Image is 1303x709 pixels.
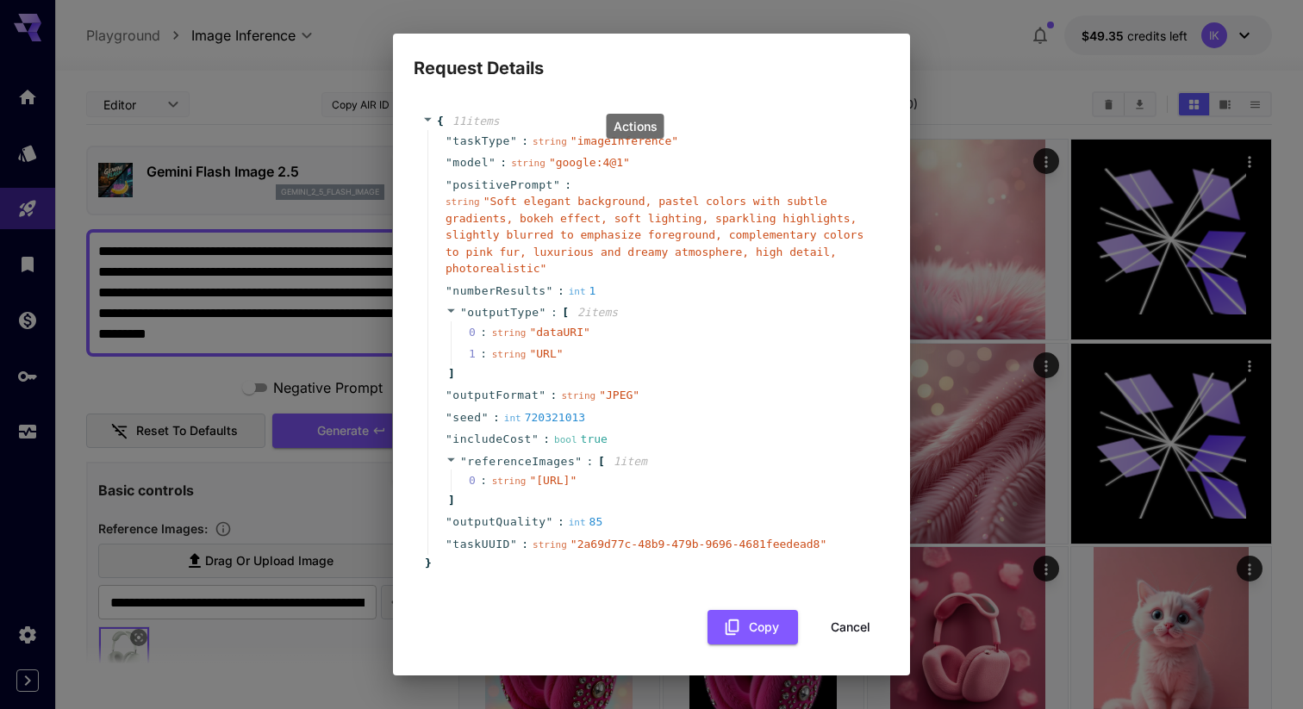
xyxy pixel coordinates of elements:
[446,134,452,147] span: "
[553,178,560,191] span: "
[539,306,546,319] span: "
[460,306,467,319] span: "
[467,306,539,319] span: outputType
[452,536,510,553] span: taskUUID
[570,134,678,147] span: " imageInference "
[469,324,492,341] span: 0
[452,387,539,404] span: outputFormat
[521,133,528,150] span: :
[452,133,510,150] span: taskType
[529,326,589,339] span: " dataURI "
[452,177,553,194] span: positivePrompt
[452,154,489,171] span: model
[569,283,596,300] div: 1
[393,34,910,82] h2: Request Details
[558,283,564,300] span: :
[446,195,863,275] span: " Soft elegant background, pastel colors with subtle gradients, bokeh effect, soft lighting, spar...
[549,156,630,169] span: " google:4@1 "
[532,432,539,445] span: "
[575,455,582,468] span: "
[446,432,452,445] span: "
[446,178,452,191] span: "
[446,411,452,424] span: "
[480,324,487,341] div: :
[446,515,452,528] span: "
[446,284,452,297] span: "
[533,539,567,550] span: string
[452,283,546,300] span: numberResults
[533,136,567,147] span: string
[452,409,481,426] span: seed
[554,431,608,448] div: true
[437,113,444,130] span: {
[562,304,569,321] span: [
[558,513,564,531] span: :
[599,389,639,401] span: " JPEG "
[504,409,585,426] div: 720321013
[446,156,452,169] span: "
[510,538,517,550] span: "
[569,286,586,297] span: int
[570,538,826,550] span: " 2a69d77c-48b9-479b-9696-4681feedead8 "
[452,513,546,531] span: outputQuality
[543,431,550,448] span: :
[569,517,586,528] span: int
[554,434,577,445] span: bool
[489,156,496,169] span: "
[708,610,798,645] button: Copy
[598,453,605,470] span: [
[446,492,455,509] span: ]
[493,409,500,426] span: :
[511,158,546,169] span: string
[546,284,553,297] span: "
[460,455,467,468] span: "
[539,389,546,401] span: "
[422,555,432,572] span: }
[492,327,527,339] span: string
[551,387,558,404] span: :
[521,536,528,553] span: :
[587,453,594,470] span: :
[551,304,558,321] span: :
[469,472,492,489] span: 0
[577,306,618,319] span: 2 item s
[467,455,575,468] span: referenceImages
[452,431,532,448] span: includeCost
[614,455,647,468] span: 1 item
[510,134,517,147] span: "
[561,390,595,401] span: string
[480,345,487,363] div: :
[492,476,527,487] span: string
[446,196,480,208] span: string
[446,538,452,550] span: "
[546,515,553,528] span: "
[569,513,603,531] div: 85
[469,345,492,363] span: 1
[607,114,664,139] div: Actions
[480,472,487,489] div: :
[452,115,500,127] span: 11 item s
[492,349,527,360] span: string
[482,411,489,424] span: "
[500,154,507,171] span: :
[504,413,521,424] span: int
[446,389,452,401] span: "
[529,474,577,487] span: " [URL] "
[529,347,563,360] span: " URL "
[812,610,889,645] button: Cancel
[564,177,571,194] span: :
[446,365,455,382] span: ]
